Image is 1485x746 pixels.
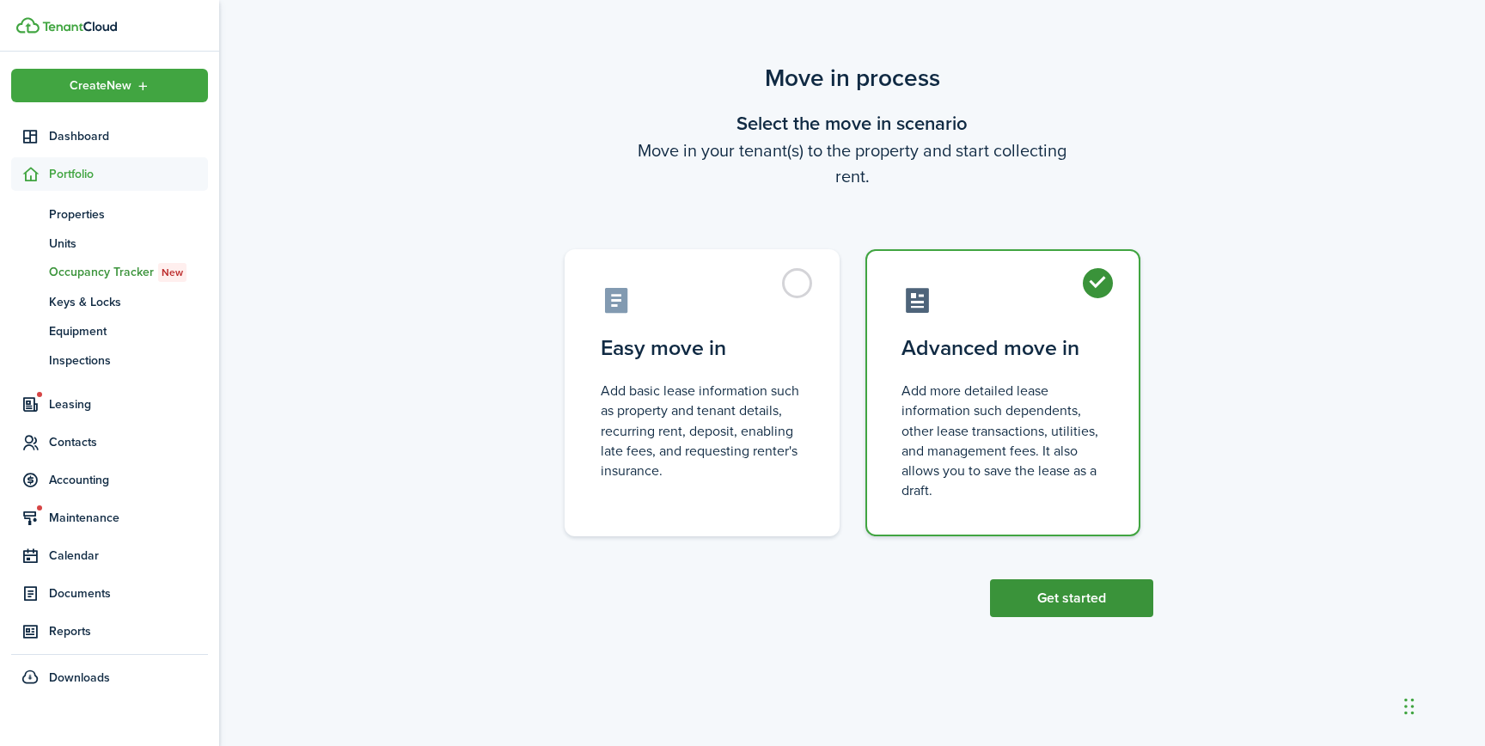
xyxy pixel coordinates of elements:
[1404,681,1415,732] div: Drag
[11,287,208,316] a: Keys & Locks
[49,584,208,602] span: Documents
[901,333,1104,364] control-radio-card-title: Advanced move in
[11,258,208,287] a: Occupancy TrackerNew
[162,265,183,280] span: New
[901,381,1104,500] control-radio-card-description: Add more detailed lease information such dependents, other lease transactions, utilities, and man...
[49,127,208,145] span: Dashboard
[552,60,1153,96] scenario-title: Move in process
[49,165,208,183] span: Portfolio
[49,395,208,413] span: Leasing
[11,615,208,648] a: Reports
[49,293,208,311] span: Keys & Locks
[42,21,117,32] img: TenantCloud
[49,322,208,340] span: Equipment
[16,17,40,34] img: TenantCloud
[1399,663,1485,746] iframe: Chat Widget
[552,138,1153,189] wizard-step-header-description: Move in your tenant(s) to the property and start collecting rent.
[49,622,208,640] span: Reports
[49,433,208,451] span: Contacts
[49,205,208,223] span: Properties
[49,669,110,687] span: Downloads
[990,579,1153,617] button: Get started
[601,333,804,364] control-radio-card-title: Easy move in
[70,80,131,92] span: Create New
[11,69,208,102] button: Open menu
[601,381,804,480] control-radio-card-description: Add basic lease information such as property and tenant details, recurring rent, deposit, enablin...
[49,471,208,489] span: Accounting
[11,119,208,153] a: Dashboard
[11,229,208,258] a: Units
[49,547,208,565] span: Calendar
[49,352,208,370] span: Inspections
[11,345,208,375] a: Inspections
[11,199,208,229] a: Properties
[11,316,208,345] a: Equipment
[49,263,208,282] span: Occupancy Tracker
[49,509,208,527] span: Maintenance
[552,109,1153,138] wizard-step-header-title: Select the move in scenario
[49,235,208,253] span: Units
